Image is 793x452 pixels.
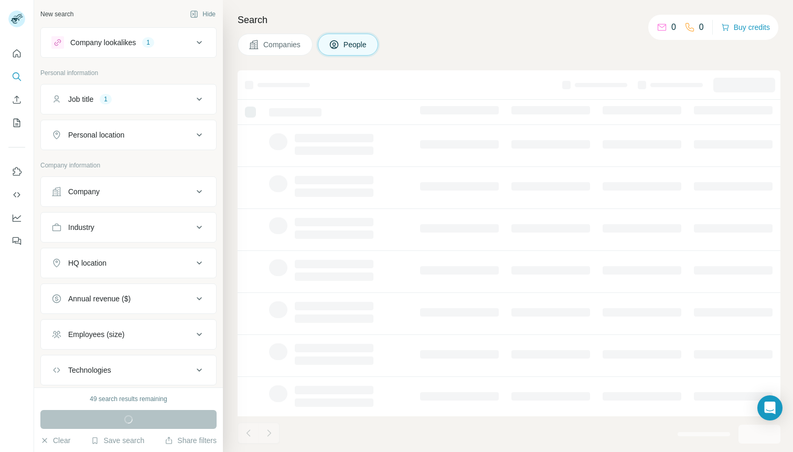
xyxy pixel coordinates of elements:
[41,322,216,347] button: Employees (size)
[41,122,216,148] button: Personal location
[68,329,124,340] div: Employees (size)
[40,435,70,446] button: Clear
[8,185,25,204] button: Use Surfe API
[90,394,167,404] div: 49 search results remaining
[344,39,368,50] span: People
[142,38,154,47] div: 1
[721,20,770,35] button: Buy credits
[8,67,25,86] button: Search
[70,37,136,48] div: Company lookalikes
[8,44,25,63] button: Quick start
[41,215,216,240] button: Industry
[671,21,676,34] p: 0
[68,293,131,304] div: Annual revenue ($)
[41,30,216,55] button: Company lookalikes1
[8,208,25,227] button: Dashboard
[8,90,25,109] button: Enrich CSV
[41,87,216,112] button: Job title1
[100,94,112,104] div: 1
[165,435,217,446] button: Share filters
[40,161,217,170] p: Company information
[68,94,93,104] div: Job title
[263,39,302,50] span: Companies
[91,435,144,446] button: Save search
[68,258,106,268] div: HQ location
[8,232,25,250] button: Feedback
[8,162,25,181] button: Use Surfe on LinkedIn
[8,113,25,132] button: My lists
[41,250,216,276] button: HQ location
[41,286,216,311] button: Annual revenue ($)
[68,130,124,140] div: Personal location
[757,395,783,421] div: Open Intercom Messenger
[68,222,94,233] div: Industry
[41,179,216,204] button: Company
[68,365,111,375] div: Technologies
[68,186,100,197] div: Company
[238,13,780,27] h4: Search
[40,68,217,78] p: Personal information
[41,358,216,383] button: Technologies
[699,21,704,34] p: 0
[183,6,223,22] button: Hide
[40,9,73,19] div: New search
